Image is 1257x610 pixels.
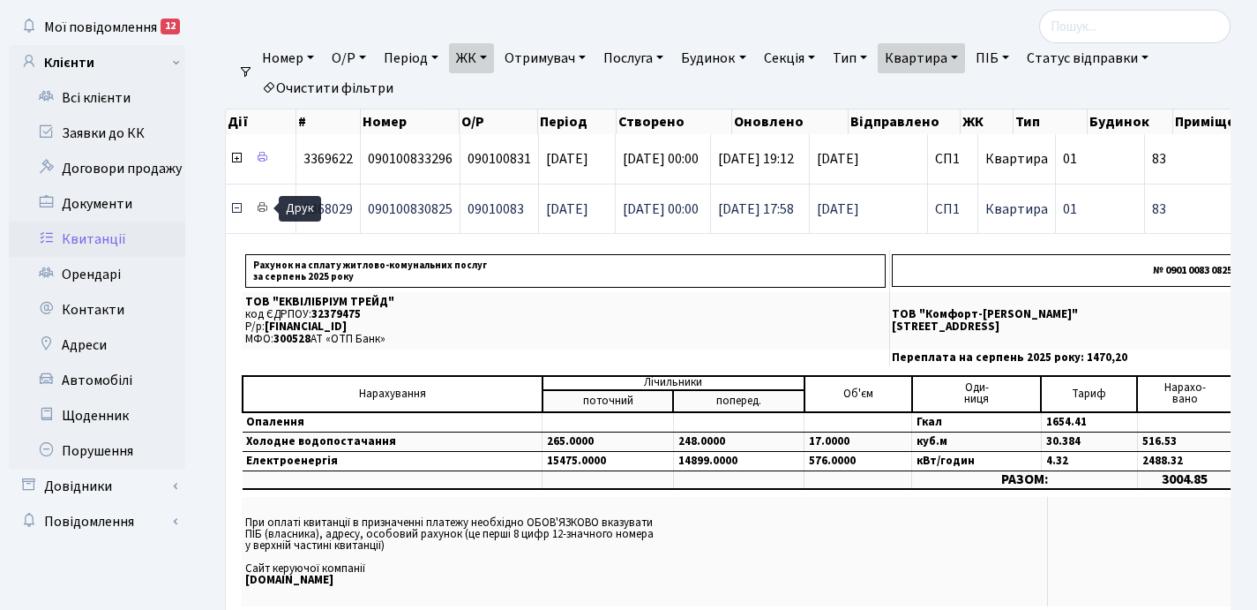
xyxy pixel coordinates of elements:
[245,334,886,345] p: МФО: АТ «ОТП Банк»
[9,80,185,116] a: Всі клієнти
[1088,109,1172,134] th: Будинок
[673,451,804,471] td: 14899.0000
[1020,43,1156,73] a: Статус відправки
[935,152,970,166] span: СП1
[1137,376,1233,412] td: Нарахо- вано
[311,306,361,322] span: 32379475
[9,116,185,151] a: Заявки до КК
[546,149,588,169] span: [DATE]
[538,109,617,134] th: Період
[273,331,311,347] span: 300528
[673,390,804,412] td: поперед.
[1041,412,1137,433] td: 1654.41
[9,257,185,292] a: Орендарі
[9,45,185,80] a: Клієнти
[296,109,361,134] th: #
[878,43,965,73] a: Квартира
[1137,471,1233,489] td: 3004.85
[1041,432,1137,451] td: 30.384
[804,376,912,412] td: Об'єм
[817,152,920,166] span: [DATE]
[912,471,1137,489] td: РАЗОМ:
[718,200,794,219] span: [DATE] 17:58
[849,109,961,134] th: Відправлено
[245,321,886,333] p: Р/р:
[243,432,542,451] td: Холодне водопостачання
[9,433,185,469] a: Порушення
[245,254,886,288] p: Рахунок на сплату житлово-комунальних послуг за серпень 2025 року
[468,149,531,169] span: 090100831
[1041,376,1137,412] td: Тариф
[9,363,185,398] a: Автомобілі
[377,43,445,73] a: Період
[1063,200,1077,219] span: 01
[542,390,674,412] td: поточний
[243,412,542,433] td: Опалення
[718,149,794,169] span: [DATE] 19:12
[9,151,185,186] a: Договори продажу
[935,202,970,216] span: СП1
[623,200,699,219] span: [DATE] 00:00
[673,432,804,451] td: 248.0000
[817,202,920,216] span: [DATE]
[9,398,185,433] a: Щоденник
[245,309,886,320] p: код ЄДРПОУ:
[243,376,542,412] td: Нарахування
[9,292,185,328] a: Контакти
[1152,202,1252,216] span: 83
[674,43,752,73] a: Будинок
[361,109,460,134] th: Номер
[449,43,494,73] a: ЖК
[460,109,538,134] th: О/Р
[9,10,185,45] a: Мої повідомлення12
[1041,451,1137,471] td: 4.32
[732,109,849,134] th: Оновлено
[1137,432,1233,451] td: 516.53
[9,504,185,539] a: Повідомлення
[961,109,1013,134] th: ЖК
[969,43,1016,73] a: ПІБ
[985,149,1048,169] span: Квартира
[226,109,296,134] th: Дії
[1039,10,1231,43] input: Пошук...
[542,432,674,451] td: 265.0000
[279,196,321,222] div: Друк
[623,149,699,169] span: [DATE] 00:00
[9,469,185,504] a: Довідники
[1137,451,1233,471] td: 2488.32
[245,297,886,308] p: ТОВ "ЕКВІЛІБРІУМ ТРЕЙД"
[368,149,453,169] span: 090100833296
[546,200,588,219] span: [DATE]
[1152,152,1252,166] span: 83
[243,451,542,471] td: Електроенергія
[757,43,822,73] a: Секція
[617,109,733,134] th: Створено
[303,149,353,169] span: 3369622
[9,222,185,257] a: Квитанції
[826,43,874,73] a: Тип
[912,412,1042,433] td: Гкал
[498,43,593,73] a: Отримувач
[255,43,321,73] a: Номер
[1063,149,1077,169] span: 01
[804,432,912,451] td: 17.0000
[9,328,185,363] a: Адреси
[985,200,1048,219] span: Квартира
[245,572,333,588] b: [DOMAIN_NAME]
[912,451,1042,471] td: кВт/годин
[242,497,1047,606] td: При оплаті квитанції в призначенні платежу необхідно ОБОВ'ЯЗКОВО вказувати ПІБ (власника), адресу...
[161,19,180,34] div: 12
[255,73,400,103] a: Очистити фільтри
[265,319,347,335] span: [FINANCIAL_ID]
[44,18,157,37] span: Мої повідомлення
[596,43,670,73] a: Послуга
[9,186,185,222] a: Документи
[804,451,912,471] td: 576.0000
[1014,109,1088,134] th: Тип
[468,200,524,219] span: 09010083
[542,451,674,471] td: 15475.0000
[542,376,804,390] td: Лічильники
[368,200,453,219] span: 090100830825
[912,376,1042,412] td: Оди- ниця
[912,432,1042,451] td: куб.м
